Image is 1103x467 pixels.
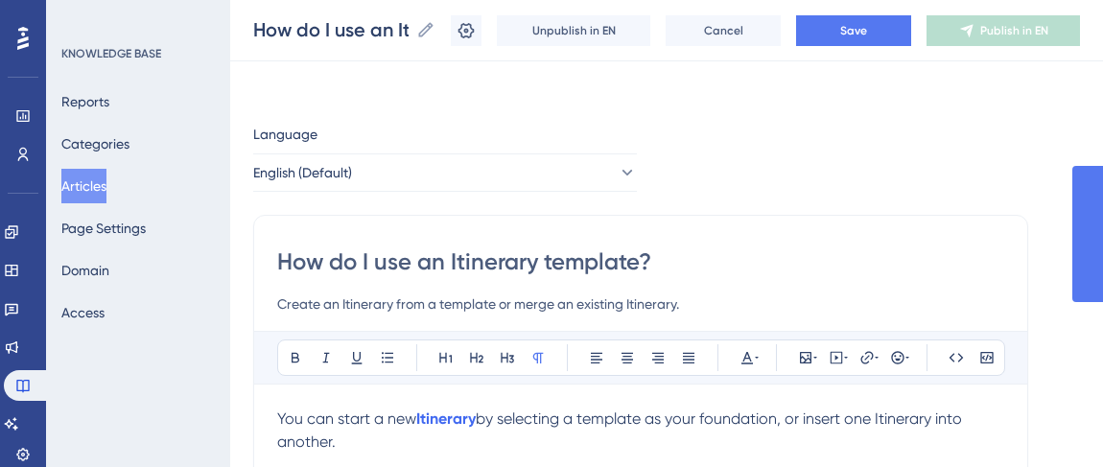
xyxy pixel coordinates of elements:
[277,409,966,451] span: by selecting a template as your foundation, or insert one Itinerary into another.
[61,169,106,203] button: Articles
[927,15,1080,46] button: Publish in EN
[704,23,743,38] span: Cancel
[277,292,1004,315] input: Article Description
[61,127,129,161] button: Categories
[796,15,911,46] button: Save
[840,23,867,38] span: Save
[61,295,105,330] button: Access
[253,123,317,146] span: Language
[253,16,409,43] input: Article Name
[61,253,109,288] button: Domain
[532,23,616,38] span: Unpublish in EN
[253,153,637,192] button: English (Default)
[61,46,161,61] div: KNOWLEDGE BASE
[61,211,146,245] button: Page Settings
[61,84,109,119] button: Reports
[416,409,476,428] a: Itinerary
[666,15,781,46] button: Cancel
[277,409,416,428] span: You can start a new
[277,246,1004,277] input: Article Title
[1022,391,1080,449] iframe: UserGuiding AI Assistant Launcher
[980,23,1048,38] span: Publish in EN
[497,15,650,46] button: Unpublish in EN
[253,161,352,184] span: English (Default)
